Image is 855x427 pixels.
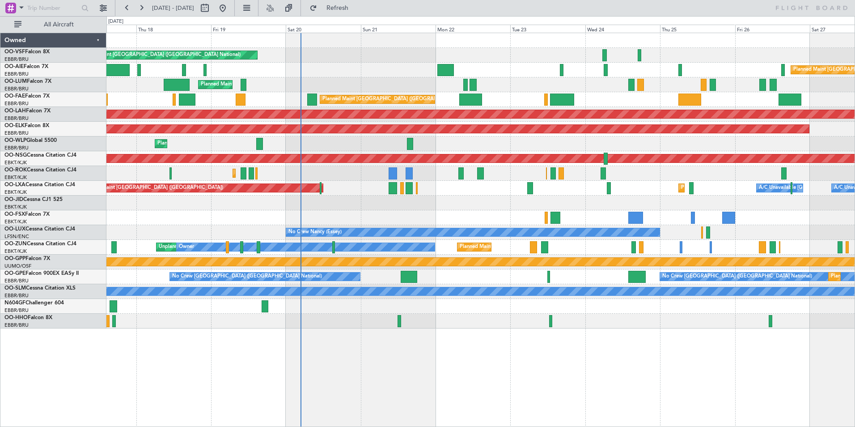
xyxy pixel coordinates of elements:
[361,25,436,33] div: Sun 21
[4,182,75,188] a: OO-LXACessna Citation CJ4
[4,256,25,261] span: OO-GPP
[4,271,79,276] a: OO-GPEFalcon 900EX EASy II
[211,25,286,33] div: Fri 19
[4,153,27,158] span: OO-NSG
[152,4,194,12] span: [DATE] - [DATE]
[172,270,322,283] div: No Crew [GEOGRAPHIC_DATA] ([GEOGRAPHIC_DATA] National)
[4,300,64,306] a: N604GFChallenger 604
[4,182,25,188] span: OO-LXA
[4,322,29,329] a: EBBR/BRU
[4,108,26,114] span: OO-LAH
[4,130,29,137] a: EBBR/BRU
[319,5,356,11] span: Refresh
[4,256,50,261] a: OO-GPPFalcon 7X
[4,167,76,173] a: OO-ROKCessna Citation CJ4
[4,79,51,84] a: OO-LUMFalcon 7X
[4,167,27,173] span: OO-ROK
[436,25,510,33] div: Mon 22
[201,78,363,91] div: Planned Maint [GEOGRAPHIC_DATA] ([GEOGRAPHIC_DATA] National)
[157,137,204,150] div: Planned Maint Liege
[4,315,52,320] a: OO-HHOFalcon 8X
[4,226,75,232] a: OO-LUXCessna Citation CJ4
[23,21,94,28] span: All Aircraft
[4,286,76,291] a: OO-SLMCessna Citation XLS
[136,25,211,33] div: Thu 18
[4,138,26,143] span: OO-WLP
[4,189,27,196] a: EBKT/KJK
[4,241,76,247] a: OO-ZUNCessna Citation CJ4
[286,25,360,33] div: Sat 20
[288,226,342,239] div: No Crew Nancy (Essey)
[4,233,29,240] a: LFSN/ENC
[4,85,29,92] a: EBBR/BRU
[159,240,303,254] div: Unplanned Maint [GEOGRAPHIC_DATA]-[GEOGRAPHIC_DATA]
[4,64,24,69] span: OO-AIE
[662,270,812,283] div: No Crew [GEOGRAPHIC_DATA] ([GEOGRAPHIC_DATA] National)
[4,123,25,128] span: OO-ELK
[4,100,29,107] a: EBBR/BRU
[681,181,785,195] div: Planned Maint Kortrijk-[GEOGRAPHIC_DATA]
[82,181,223,195] div: Planned Maint [GEOGRAPHIC_DATA] ([GEOGRAPHIC_DATA])
[4,145,29,151] a: EBBR/BRU
[4,307,29,314] a: EBBR/BRU
[4,271,25,276] span: OO-GPE
[735,25,810,33] div: Fri 26
[4,49,25,55] span: OO-VSF
[4,315,28,320] span: OO-HHO
[4,241,27,247] span: OO-ZUN
[4,300,25,306] span: N604GF
[4,94,25,99] span: OO-FAE
[10,17,97,32] button: All Aircraft
[4,94,50,99] a: OO-FAEFalcon 7X
[4,49,50,55] a: OO-VSFFalcon 8X
[4,292,29,299] a: EBBR/BRU
[4,204,27,210] a: EBKT/KJK
[660,25,735,33] div: Thu 25
[4,212,50,217] a: OO-FSXFalcon 7X
[585,25,660,33] div: Wed 24
[4,159,27,166] a: EBKT/KJK
[235,167,339,180] div: Planned Maint Kortrijk-[GEOGRAPHIC_DATA]
[4,248,27,255] a: EBKT/KJK
[4,123,49,128] a: OO-ELKFalcon 8X
[4,138,57,143] a: OO-WLPGlobal 5500
[27,1,79,15] input: Trip Number
[4,226,25,232] span: OO-LUX
[4,153,76,158] a: OO-NSGCessna Citation CJ4
[4,197,23,202] span: OO-JID
[85,48,241,62] div: AOG Maint [GEOGRAPHIC_DATA] ([GEOGRAPHIC_DATA] National)
[510,25,585,33] div: Tue 23
[4,79,27,84] span: OO-LUM
[4,115,29,122] a: EBBR/BRU
[4,278,29,284] a: EBBR/BRU
[4,108,51,114] a: OO-LAHFalcon 7X
[4,56,29,63] a: EBBR/BRU
[4,174,27,181] a: EBKT/KJK
[4,218,27,225] a: EBKT/KJK
[4,286,26,291] span: OO-SLM
[4,71,29,77] a: EBBR/BRU
[305,1,359,15] button: Refresh
[108,18,123,26] div: [DATE]
[4,64,48,69] a: OO-AIEFalcon 7X
[4,263,31,269] a: UUMO/OSF
[460,240,564,254] div: Planned Maint Kortrijk-[GEOGRAPHIC_DATA]
[4,212,25,217] span: OO-FSX
[179,240,194,254] div: Owner
[322,93,484,106] div: Planned Maint [GEOGRAPHIC_DATA] ([GEOGRAPHIC_DATA] National)
[4,197,63,202] a: OO-JIDCessna CJ1 525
